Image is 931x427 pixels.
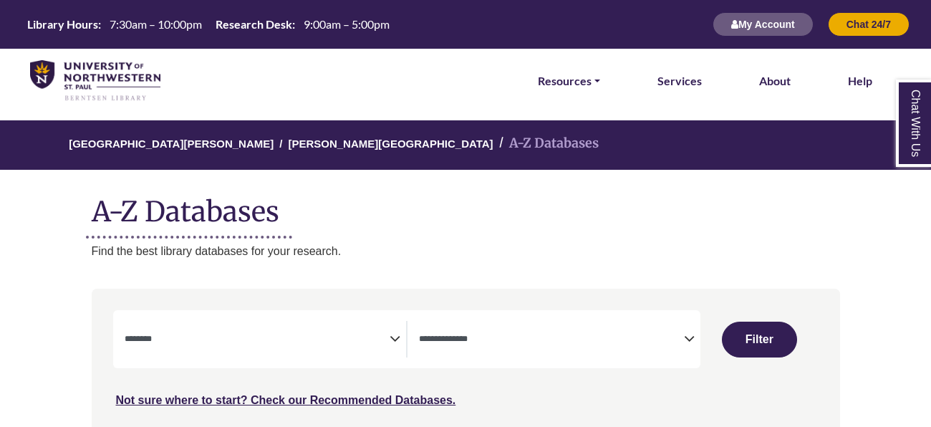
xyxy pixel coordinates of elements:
span: 9:00am – 5:00pm [304,17,390,31]
img: library_home [30,60,160,102]
a: My Account [713,18,814,30]
a: [GEOGRAPHIC_DATA][PERSON_NAME] [69,135,274,150]
a: About [759,72,791,90]
nav: breadcrumb [92,120,840,170]
p: Find the best library databases for your research. [92,242,840,261]
a: Resources [538,72,600,90]
a: Help [848,72,872,90]
span: 7:30am – 10:00pm [110,17,202,31]
li: A-Z Databases [493,133,599,154]
th: Library Hours: [21,16,102,32]
a: Hours Today [21,16,395,33]
a: Services [657,72,702,90]
button: Submit for Search Results [722,322,797,358]
table: Hours Today [21,16,395,30]
a: Not sure where to start? Check our Recommended Databases. [116,394,456,406]
button: My Account [713,12,814,37]
a: [PERSON_NAME][GEOGRAPHIC_DATA] [288,135,493,150]
button: Chat 24/7 [828,12,910,37]
textarea: Search [125,335,390,346]
th: Research Desk: [210,16,296,32]
textarea: Search [419,335,684,346]
a: Chat 24/7 [828,18,910,30]
h1: A-Z Databases [92,184,840,228]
